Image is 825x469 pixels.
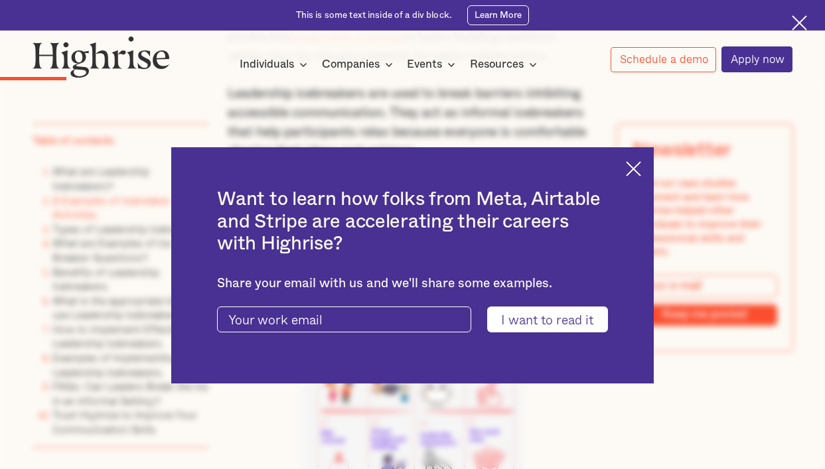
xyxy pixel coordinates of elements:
[626,161,641,176] img: Cross icon
[407,56,459,72] div: Events
[407,56,442,72] div: Events
[792,15,807,31] img: Cross icon
[33,36,170,78] img: Highrise logo
[217,188,607,255] h2: Want to learn how folks from Meta, Airtable and Stripe are accelerating their careers with Highrise?
[217,306,607,332] form: current-ascender-blog-article-modal-form
[322,56,380,72] div: Companies
[296,9,452,21] div: This is some text inside of a div block.
[611,47,716,72] a: Schedule a demo
[240,56,294,72] div: Individuals
[487,306,608,332] input: I want to read it
[467,5,529,25] a: Learn More
[322,56,397,72] div: Companies
[721,46,792,72] a: Apply now
[217,306,471,332] input: Your work email
[217,276,607,291] div: Share your email with us and we'll share some examples.
[470,56,541,72] div: Resources
[470,56,524,72] div: Resources
[240,56,311,72] div: Individuals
